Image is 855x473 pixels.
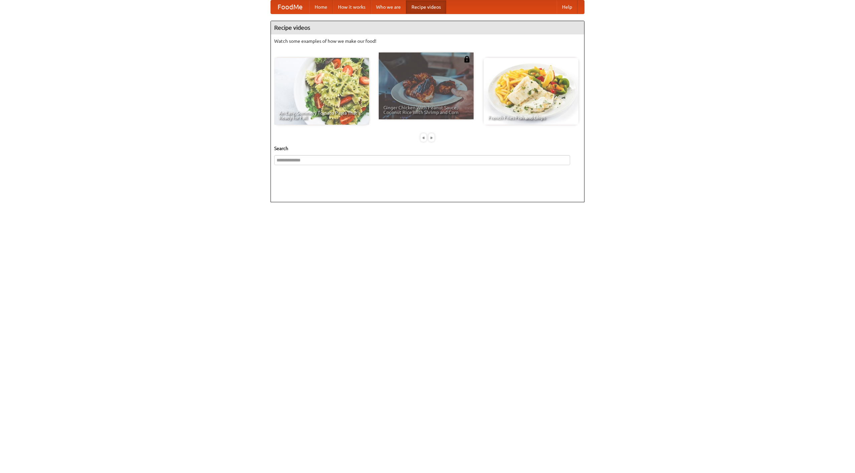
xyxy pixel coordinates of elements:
[488,115,574,120] span: French Fries Fish and Chips
[371,0,406,14] a: Who we are
[429,133,435,142] div: »
[420,133,426,142] div: «
[406,0,446,14] a: Recipe videos
[274,145,581,152] h5: Search
[557,0,577,14] a: Help
[279,111,364,120] span: An Easy, Summery Tomato Pasta That's Ready for Fall
[271,0,309,14] a: FoodMe
[309,0,333,14] a: Home
[274,58,369,125] a: An Easy, Summery Tomato Pasta That's Ready for Fall
[274,38,581,44] p: Watch some examples of how we make our food!
[484,58,578,125] a: French Fries Fish and Chips
[464,56,470,63] img: 483408.png
[333,0,371,14] a: How it works
[271,21,584,34] h4: Recipe videos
